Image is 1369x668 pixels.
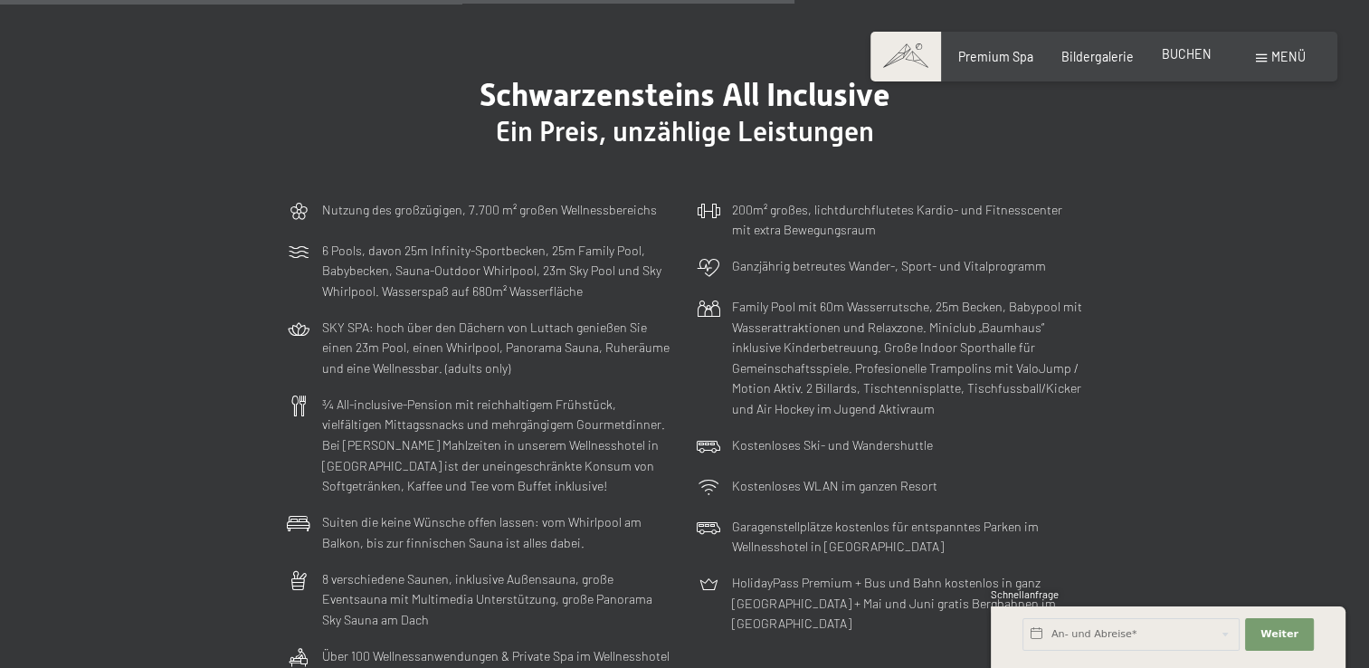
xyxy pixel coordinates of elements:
p: Family Pool mit 60m Wasserrutsche, 25m Becken, Babypool mit Wasserattraktionen und Relaxzone. Min... [732,297,1083,419]
span: Schnellanfrage [991,588,1059,600]
p: 200m² großes, lichtdurchflutetes Kardio- und Fitnesscenter mit extra Bewegungsraum [732,200,1083,241]
p: Suiten die keine Wünsche offen lassen: vom Whirlpool am Balkon, bis zur finnischen Sauna ist alle... [322,512,673,553]
a: Bildergalerie [1061,49,1134,64]
span: Ein Preis, unzählige Leistungen [496,115,874,148]
p: 6 Pools, davon 25m Infinity-Sportbecken, 25m Family Pool, Babybecken, Sauna-Outdoor Whirlpool, 23... [322,241,673,302]
p: HolidayPass Premium + Bus und Bahn kostenlos in ganz [GEOGRAPHIC_DATA] + Mai und Juni gratis Berg... [732,573,1083,635]
span: Weiter [1260,627,1298,642]
span: Menü [1271,49,1306,64]
p: 8 verschiedene Saunen, inklusive Außensauna, große Eventsauna mit Multimedia Unterstützung, große... [322,569,673,631]
a: Premium Spa [958,49,1033,64]
button: Weiter [1245,618,1314,651]
p: Kostenloses WLAN im ganzen Resort [732,476,937,497]
span: Schwarzensteins All Inclusive [480,76,890,113]
p: SKY SPA: hoch über den Dächern von Luttach genießen Sie einen 23m Pool, einen Whirlpool, Panorama... [322,318,673,379]
p: ¾ All-inclusive-Pension mit reichhaltigem Frühstück, vielfältigen Mittagssnacks und mehrgängigem ... [322,395,673,497]
p: Nutzung des großzügigen, 7.700 m² großen Wellnessbereichs [322,200,657,221]
a: BUCHEN [1162,46,1212,62]
p: Kostenloses Ski- und Wandershuttle [732,435,933,456]
p: Ganzjährig betreutes Wander-, Sport- und Vitalprogramm [732,256,1046,277]
p: Garagenstellplätze kostenlos für entspanntes Parken im Wellnesshotel in [GEOGRAPHIC_DATA] [732,517,1083,558]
